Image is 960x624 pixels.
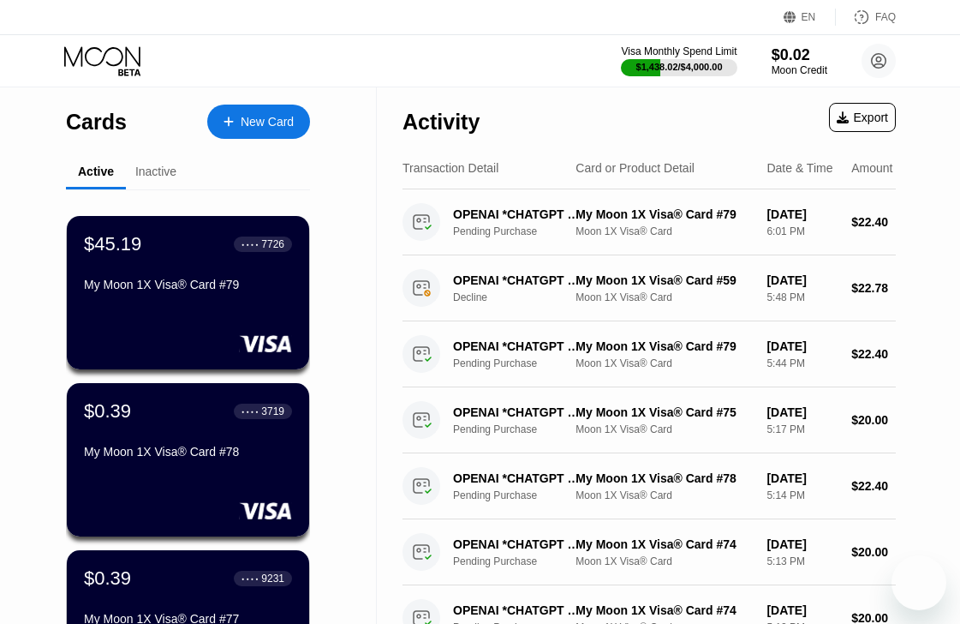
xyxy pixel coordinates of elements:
[453,555,597,567] div: Pending Purchase
[575,603,753,617] div: My Moon 1X Visa® Card #74
[772,64,827,76] div: Moon Credit
[575,207,753,221] div: My Moon 1X Visa® Card #79
[402,255,896,321] div: OPENAI *CHATGPT SUBSCR [PHONE_NUMBER] IEDeclineMy Moon 1X Visa® Card #59Moon 1X Visa® Card[DATE]5...
[453,603,587,617] div: OPENAI *CHATGPT SUBSCR [PHONE_NUMBER] US
[851,215,896,229] div: $22.40
[67,216,309,369] div: $45.19● ● ● ●7726My Moon 1X Visa® Card #79
[135,165,176,178] div: Inactive
[875,11,896,23] div: FAQ
[837,111,888,124] div: Export
[575,423,753,435] div: Moon 1X Visa® Card
[261,573,284,585] div: 9231
[851,479,896,493] div: $22.40
[575,225,753,237] div: Moon 1X Visa® Card
[241,115,294,129] div: New Card
[84,400,131,423] div: $0.39
[241,576,259,581] div: ● ● ● ●
[402,321,896,387] div: OPENAI *CHATGPT SUBSCR [PHONE_NUMBER] USPending PurchaseMy Moon 1X Visa® Card #79Moon 1X Visa® Ca...
[453,357,597,369] div: Pending Purchase
[766,555,838,567] div: 5:13 PM
[766,537,838,551] div: [DATE]
[766,225,838,237] div: 6:01 PM
[575,537,753,551] div: My Moon 1X Visa® Card #74
[766,423,838,435] div: 5:17 PM
[829,103,896,132] div: Export
[84,233,141,255] div: $45.19
[84,445,292,459] div: My Moon 1X Visa® Card #78
[453,339,587,353] div: OPENAI *CHATGPT SUBSCR [PHONE_NUMBER] US
[802,11,816,23] div: EN
[766,339,838,353] div: [DATE]
[241,409,259,414] div: ● ● ● ●
[636,62,723,72] div: $1,438.02 / $4,000.00
[766,603,838,617] div: [DATE]
[402,519,896,585] div: OPENAI *CHATGPT SUBSCR [PHONE_NUMBER] USPending PurchaseMy Moon 1X Visa® Card #74Moon 1X Visa® Ca...
[453,207,587,221] div: OPENAI *CHATGPT SUBSCR [PHONE_NUMBER] IE
[402,453,896,519] div: OPENAI *CHATGPT SUBSCR [PHONE_NUMBER] IEPending PurchaseMy Moon 1X Visa® Card #78Moon 1X Visa® Ca...
[84,567,131,590] div: $0.39
[575,357,753,369] div: Moon 1X Visa® Card
[67,383,309,537] div: $0.39● ● ● ●3719My Moon 1X Visa® Card #78
[453,273,587,287] div: OPENAI *CHATGPT SUBSCR [PHONE_NUMBER] IE
[836,9,896,26] div: FAQ
[78,165,114,178] div: Active
[453,225,597,237] div: Pending Purchase
[453,423,597,435] div: Pending Purchase
[575,161,695,175] div: Card or Product Detail
[453,537,587,551] div: OPENAI *CHATGPT SUBSCR [PHONE_NUMBER] US
[241,242,259,247] div: ● ● ● ●
[766,291,838,303] div: 5:48 PM
[402,110,480,135] div: Activity
[66,110,127,135] div: Cards
[575,471,753,485] div: My Moon 1X Visa® Card #78
[575,291,753,303] div: Moon 1X Visa® Card
[575,273,753,287] div: My Moon 1X Visa® Card #59
[575,489,753,501] div: Moon 1X Visa® Card
[766,357,838,369] div: 5:44 PM
[402,161,498,175] div: Transaction Detail
[453,489,597,501] div: Pending Purchase
[851,161,892,175] div: Amount
[766,471,838,485] div: [DATE]
[261,405,284,417] div: 3719
[207,105,310,139] div: New Card
[851,281,896,295] div: $22.78
[851,413,896,427] div: $20.00
[621,45,736,76] div: Visa Monthly Spend Limit$1,438.02/$4,000.00
[575,339,753,353] div: My Moon 1X Visa® Card #79
[766,273,838,287] div: [DATE]
[453,471,587,485] div: OPENAI *CHATGPT SUBSCR [PHONE_NUMBER] IE
[453,291,597,303] div: Decline
[851,545,896,559] div: $20.00
[621,45,736,57] div: Visa Monthly Spend Limit
[84,278,292,291] div: My Moon 1X Visa® Card #79
[851,347,896,361] div: $22.40
[772,46,827,76] div: $0.02Moon Credit
[766,161,832,175] div: Date & Time
[891,555,946,610] iframe: Кнопка запуска окна обмена сообщениями
[766,405,838,419] div: [DATE]
[784,9,836,26] div: EN
[402,189,896,255] div: OPENAI *CHATGPT SUBSCR [PHONE_NUMBER] IEPending PurchaseMy Moon 1X Visa® Card #79Moon 1X Visa® Ca...
[766,207,838,221] div: [DATE]
[575,405,753,419] div: My Moon 1X Visa® Card #75
[402,387,896,453] div: OPENAI *CHATGPT SUBSCR [PHONE_NUMBER] USPending PurchaseMy Moon 1X Visa® Card #75Moon 1X Visa® Ca...
[575,555,753,567] div: Moon 1X Visa® Card
[772,46,827,64] div: $0.02
[261,238,284,250] div: 7726
[453,405,587,419] div: OPENAI *CHATGPT SUBSCR [PHONE_NUMBER] US
[766,489,838,501] div: 5:14 PM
